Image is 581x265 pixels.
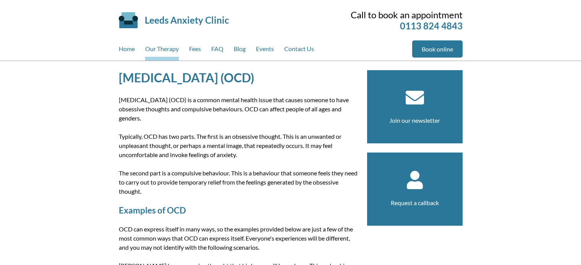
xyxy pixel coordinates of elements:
a: 0113 824 4843 [400,20,463,31]
a: Contact Us [284,40,314,61]
a: Home [119,40,135,61]
p: OCD can express itself in many ways, so the examples provided below are just a few of the most co... [119,225,358,252]
a: FAQ [211,40,223,61]
p: The second part is a compulsive behaviour. This is a behaviour that someone feels they need to ca... [119,169,358,196]
a: Our Therapy [145,40,179,61]
a: Fees [189,40,201,61]
a: Request a callback [391,199,439,206]
a: Events [256,40,274,61]
h2: Examples of OCD [119,205,358,215]
a: Leeds Anxiety Clinic [145,14,229,26]
p: Typically, OCD has two parts. The first is an obsessive thought. This is an unwanted or unpleasan... [119,132,358,159]
a: Blog [234,40,246,61]
a: Book online [412,40,463,58]
p: [MEDICAL_DATA] (OCD) is a common mental health issue that causes someone to have obsessive though... [119,95,358,123]
a: Join our newsletter [389,117,440,124]
h1: [MEDICAL_DATA] (OCD) [119,70,358,85]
